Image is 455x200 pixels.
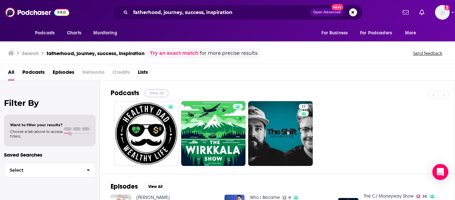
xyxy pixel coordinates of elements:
span: 36 [422,195,427,198]
span: Choose a tab above to access filters. [10,129,63,139]
span: Select [4,168,81,172]
button: open menu [317,27,356,39]
h3: Search [22,50,39,56]
button: open menu [400,27,425,39]
button: Show profile menu [435,5,450,20]
span: Networks [82,67,105,80]
div: Search podcasts, credits, & more... [112,5,363,20]
h2: Episodes [111,182,138,191]
span: Open Advanced [313,11,341,14]
button: Send feedback [411,50,444,56]
h2: Filter By [4,98,96,108]
a: 36 [416,194,427,198]
p: Saved Searches [4,152,96,158]
button: View All [143,183,167,191]
a: The CJ Moneyway Show [364,193,414,199]
a: Lists [138,67,148,80]
span: For Business [321,28,348,38]
input: Search podcasts, credits, & more... [131,7,310,18]
span: Logged in as angelabellBL2024 [435,5,450,20]
img: User Profile [435,5,450,20]
button: Select [4,163,96,178]
span: For Podcasters [360,28,392,38]
div: Open Intercom Messenger [432,164,448,180]
button: View All [145,89,169,97]
a: PodcastsView All [111,89,169,97]
button: Open AdvancedNew [310,8,344,16]
span: Charts [67,28,81,38]
span: for more precise results [200,49,257,57]
a: Podcasts [22,67,45,80]
a: Show notifications dropdown [417,7,427,18]
button: open menu [89,27,126,39]
a: 9 [282,196,291,200]
button: open menu [356,27,402,39]
span: Credits [113,67,130,80]
svg: Add a profile image [444,5,450,10]
span: New [331,4,343,10]
h2: Podcasts [111,89,139,97]
span: More [405,28,416,38]
a: EpisodesView All [111,182,167,191]
a: 17 [299,104,308,109]
span: 9 [288,196,291,199]
a: Try an exact match [150,49,199,57]
button: open menu [30,27,63,39]
h3: fatherhood, journey, success, inspiration [47,50,145,56]
span: Podcasts [35,28,55,38]
a: 17 [248,101,313,166]
a: Episodes [53,67,74,80]
a: All [8,67,14,80]
span: 17 [301,104,306,110]
a: Charts [63,27,85,39]
span: Want to filter your results? [10,123,63,127]
span: Monitoring [93,28,117,38]
img: Podchaser - Follow, Share and Rate Podcasts [5,6,69,19]
a: Show notifications dropdown [400,7,411,18]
